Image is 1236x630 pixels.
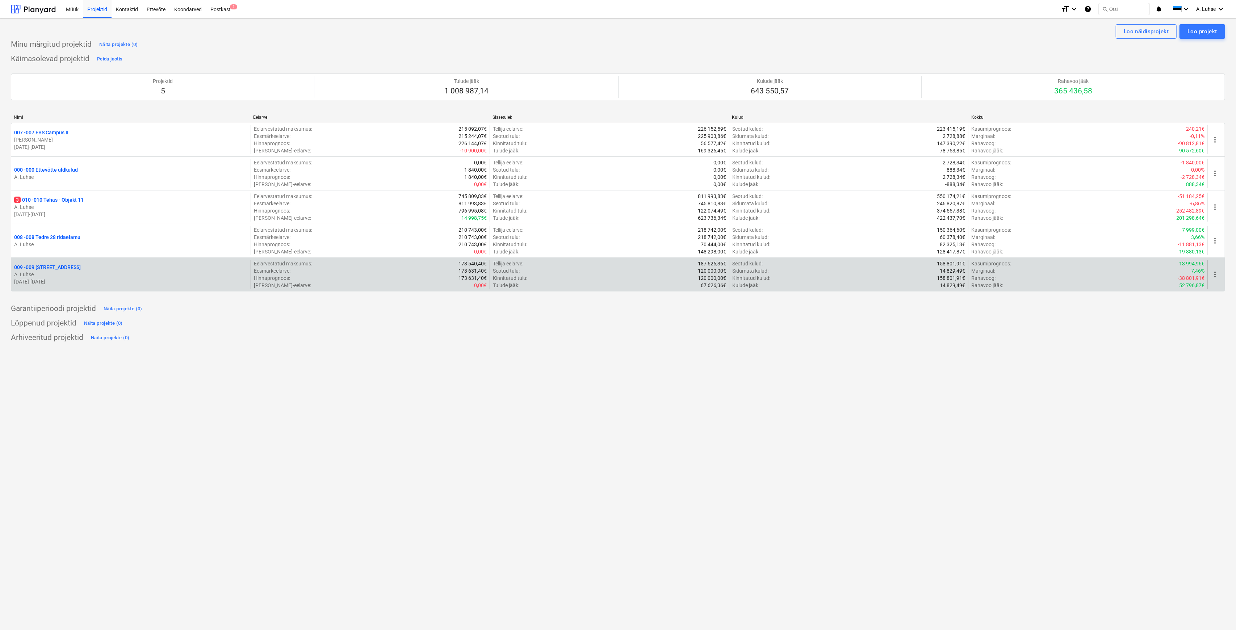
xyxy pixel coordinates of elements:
p: [PERSON_NAME]-eelarve : [254,214,311,222]
p: 210 743,00€ [458,241,487,248]
p: 0,00€ [713,181,726,188]
p: Seotud kulud : [732,125,763,133]
span: more_vert [1211,270,1219,279]
p: 158 801,91€ [937,260,965,267]
p: 150 364,60€ [937,226,965,234]
p: 148 298,00€ [698,248,726,255]
p: 226 144,07€ [458,140,487,147]
p: Tulude jääk : [493,147,519,154]
p: Tellija eelarve : [493,260,523,267]
p: 745 809,83€ [458,193,487,200]
p: Sidumata kulud : [732,166,768,173]
button: Peida jaotis [95,53,124,65]
p: 246 820,87€ [937,200,965,207]
i: Abikeskus [1084,5,1092,13]
i: notifications [1155,5,1162,13]
div: Kulud [732,115,965,120]
p: 225 903,86€ [698,133,726,140]
p: 210 743,00€ [458,226,487,234]
p: Seotud kulud : [732,159,763,166]
p: Kulude jääk : [732,147,759,154]
p: 67 626,36€ [701,282,726,289]
p: -2 728,34€ [1181,173,1204,181]
p: Eelarvestatud maksumus : [254,226,312,234]
p: Kinnitatud kulud : [732,241,770,248]
p: Rahavoo jääk [1054,77,1092,85]
p: Eesmärkeelarve : [254,267,290,274]
p: Rahavoog : [971,274,996,282]
p: 007 - 007 EBS Campus II [14,129,68,136]
p: 52 796,87€ [1179,282,1204,289]
div: Peida jaotis [97,55,122,63]
p: Hinnaprognoos : [254,140,290,147]
div: Näita projekte (0) [104,305,142,313]
p: 365 436,58 [1054,86,1092,96]
p: Kasumiprognoos : [971,260,1011,267]
p: -888,34€ [945,181,965,188]
p: Tellija eelarve : [493,125,523,133]
p: Rahavoog : [971,173,996,181]
p: 158 801,91€ [937,274,965,282]
span: more_vert [1211,236,1219,245]
p: Rahavoo jääk : [971,214,1003,222]
p: A. Luhse [14,241,248,248]
div: Vestlusvidin [1200,595,1236,630]
p: 120 000,00€ [698,267,726,274]
p: 3,66% [1191,234,1204,241]
p: 78 753,85€ [940,147,965,154]
p: 201 298,64€ [1176,214,1204,222]
p: Sidumata kulud : [732,200,768,207]
div: 009 -009 [STREET_ADDRESS]A. Luhse[DATE]-[DATE] [14,264,248,285]
i: format_size [1061,5,1070,13]
p: 008 - 008 Tedre 28 ridaelamu [14,234,80,241]
p: Seotud tulu : [493,133,520,140]
p: Rahavoo jääk : [971,147,1003,154]
p: 122 074,49€ [698,207,726,214]
p: 226 152,59€ [698,125,726,133]
button: Otsi [1099,3,1149,15]
p: 1 840,00€ [464,173,487,181]
p: [DATE] - [DATE] [14,211,248,218]
p: Rahavoo jääk : [971,248,1003,255]
span: 3 [14,197,21,203]
p: 1 008 987,14 [444,86,489,96]
p: Kinnitatud tulu : [493,207,527,214]
p: 215 244,07€ [458,133,487,140]
div: Näita projekte (0) [91,334,130,342]
p: 169 326,45€ [698,147,726,154]
p: Marginaal : [971,234,995,241]
p: 0,00€ [713,159,726,166]
p: [PERSON_NAME] [14,136,248,143]
p: Rahavoo jääk : [971,181,1003,188]
p: Hinnaprognoos : [254,274,290,282]
span: more_vert [1211,135,1219,144]
p: Käimasolevad projektid [11,54,89,64]
div: Sissetulek [493,115,726,120]
p: Kinnitatud kulud : [732,173,770,181]
p: 14 829,49€ [940,282,965,289]
button: Loo näidisprojekt [1116,24,1177,39]
p: 147 390,22€ [937,140,965,147]
p: Kasumiprognoos : [971,125,1011,133]
p: Eelarvestatud maksumus : [254,159,312,166]
p: Tellija eelarve : [493,226,523,234]
i: keyboard_arrow_down [1070,5,1078,13]
div: Kokku [971,115,1205,120]
p: Seotud kulud : [732,193,763,200]
p: 128 417,87€ [937,248,965,255]
p: Marginaal : [971,200,995,207]
p: 0,00€ [474,282,487,289]
iframe: Chat Widget [1200,595,1236,630]
p: Garantiiperioodi projektid [11,304,96,314]
p: 120 000,00€ [698,274,726,282]
p: Rahavoog : [971,241,996,248]
p: 56 577,42€ [701,140,726,147]
span: more_vert [1211,203,1219,211]
span: A. Luhse [1196,6,1216,12]
div: 3010 -010 Tehas - Objekt 11A. Luhse[DATE]-[DATE] [14,196,248,218]
p: 422 437,70€ [937,214,965,222]
p: -6,86% [1190,200,1204,207]
div: 007 -007 EBS Campus II[PERSON_NAME][DATE]-[DATE] [14,129,248,151]
p: Kasumiprognoos : [971,193,1011,200]
p: -10 900,00€ [460,147,487,154]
